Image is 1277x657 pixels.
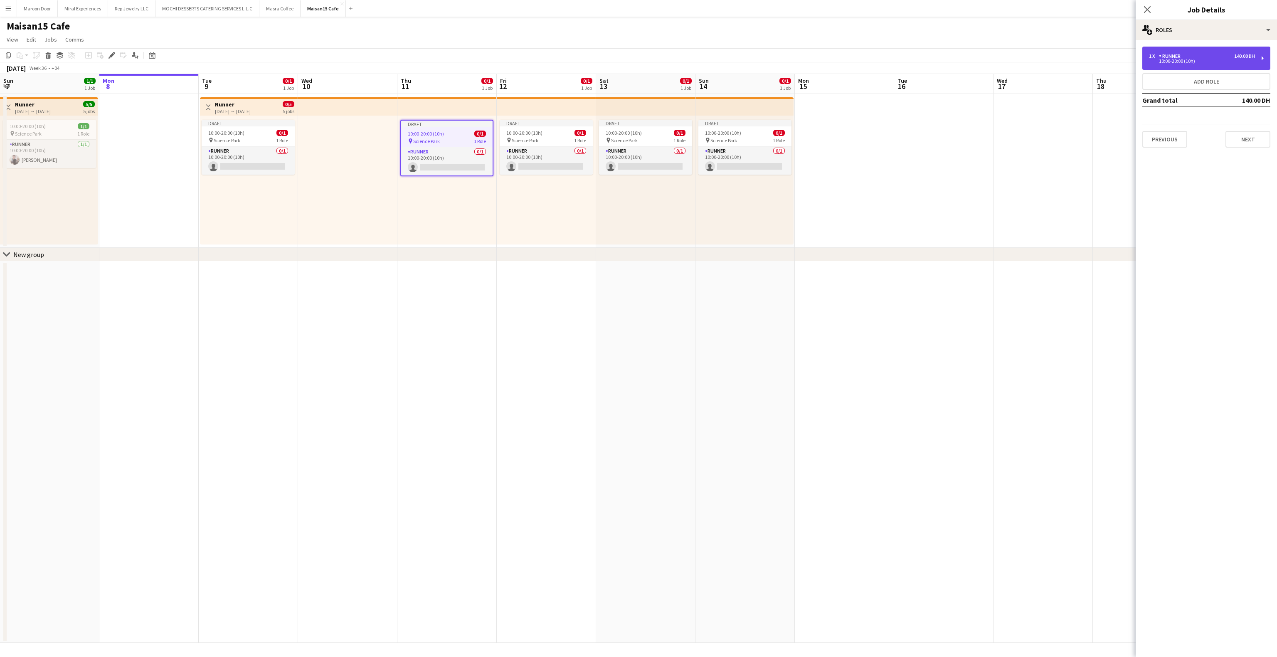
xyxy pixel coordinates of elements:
span: 0/1 [674,130,685,136]
div: 10:00-20:00 (10h) [1149,59,1255,63]
div: 1 x [1149,53,1159,59]
span: 15 [797,82,809,91]
app-job-card: Draft10:00-20:00 (10h)0/1 Science Park1 RoleRunner0/110:00-20:00 (10h) [698,120,791,175]
span: 1/1 [78,123,89,129]
span: Wed [997,77,1008,84]
span: Science Park [611,137,638,143]
span: 17 [996,82,1008,91]
app-card-role: Runner0/110:00-20:00 (10h) [500,146,593,175]
app-card-role: Runner1/110:00-20:00 (10h)[PERSON_NAME] [3,140,96,168]
span: Edit [27,36,36,43]
span: 10:00-20:00 (10h) [408,131,444,137]
div: Runner [1159,53,1184,59]
span: 10:00-20:00 (10h) [705,130,741,136]
span: 14 [698,82,709,91]
span: 1 Role [474,138,486,144]
h3: Job Details [1136,4,1277,15]
span: Thu [1096,77,1107,84]
div: 5 jobs [83,107,95,114]
span: Comms [65,36,84,43]
span: 10:00-20:00 (10h) [506,130,542,136]
span: View [7,36,18,43]
button: Previous [1142,131,1187,148]
div: [DATE] [7,64,26,72]
app-card-role: Runner0/110:00-20:00 (10h) [401,147,493,175]
div: 1 Job [283,85,294,91]
div: 1 Job [581,85,592,91]
span: 18 [1095,82,1107,91]
span: 10:00-20:00 (10h) [208,130,244,136]
span: 10 [300,82,312,91]
span: 8 [101,82,114,91]
span: 1/1 [84,78,96,84]
app-job-card: Draft10:00-20:00 (10h)0/1 Science Park1 RoleRunner0/110:00-20:00 (10h) [400,120,493,176]
td: Grand total [1142,94,1218,107]
div: Draft [599,120,692,126]
span: 12 [499,82,507,91]
div: Draft10:00-20:00 (10h)0/1 Science Park1 RoleRunner0/110:00-20:00 (10h) [599,120,692,175]
span: 0/1 [481,78,493,84]
div: 10:00-20:00 (10h)1/1 Science Park1 RoleRunner1/110:00-20:00 (10h)[PERSON_NAME] [3,120,96,168]
span: 9 [201,82,212,91]
div: 1 Job [680,85,691,91]
div: [DATE] → [DATE] [215,108,251,114]
td: 140.00 DH [1218,94,1270,107]
h3: Runner [215,101,251,108]
div: +04 [52,65,59,71]
span: Tue [202,77,212,84]
button: Add role [1142,73,1270,90]
span: Science Park [413,138,440,144]
app-card-role: Runner0/110:00-20:00 (10h) [599,146,692,175]
span: Mon [798,77,809,84]
a: Jobs [41,34,60,45]
span: Science Park [710,137,737,143]
span: 1 Role [574,137,586,143]
app-card-role: Runner0/110:00-20:00 (10h) [202,146,295,175]
div: Draft [500,120,593,126]
button: Maroon Door [17,0,58,17]
span: Wed [301,77,312,84]
span: Sun [699,77,709,84]
app-card-role: Runner0/110:00-20:00 (10h) [698,146,791,175]
span: 0/5 [283,101,294,107]
span: 10:00-20:00 (10h) [606,130,642,136]
button: MOCHI DESSERTS CATERING SERVICES L.L.C [155,0,259,17]
div: Draft10:00-20:00 (10h)0/1 Science Park1 RoleRunner0/110:00-20:00 (10h) [202,120,295,175]
a: Comms [62,34,87,45]
span: 16 [896,82,907,91]
span: 0/1 [773,130,785,136]
div: 1 Job [780,85,791,91]
span: Science Park [512,137,538,143]
div: [DATE] → [DATE] [15,108,51,114]
div: 5 jobs [283,107,294,114]
span: Week 36 [27,65,48,71]
div: Draft [401,121,493,127]
span: 5/5 [83,101,95,107]
span: Mon [103,77,114,84]
button: Masra Coffee [259,0,301,17]
span: 0/1 [779,78,791,84]
app-job-card: Draft10:00-20:00 (10h)0/1 Science Park1 RoleRunner0/110:00-20:00 (10h) [500,120,593,175]
div: 140.00 DH [1234,53,1255,59]
div: 1 Job [84,85,95,91]
span: 10:00-20:00 (10h) [10,123,46,129]
div: 1 Job [482,85,493,91]
span: 1 Role [276,137,288,143]
span: 0/1 [283,78,294,84]
span: 0/1 [474,131,486,137]
div: Draft [202,120,295,126]
span: 0/1 [581,78,592,84]
span: Jobs [44,36,57,43]
span: 7 [2,82,13,91]
span: Sat [599,77,609,84]
span: 1 Role [77,131,89,137]
span: Tue [897,77,907,84]
button: Rep Jewelry LLC [108,0,155,17]
button: Maisan15 Cafe [301,0,346,17]
span: Science Park [15,131,42,137]
div: Draft [698,120,791,126]
a: View [3,34,22,45]
h1: Maisan15 Cafe [7,20,70,32]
